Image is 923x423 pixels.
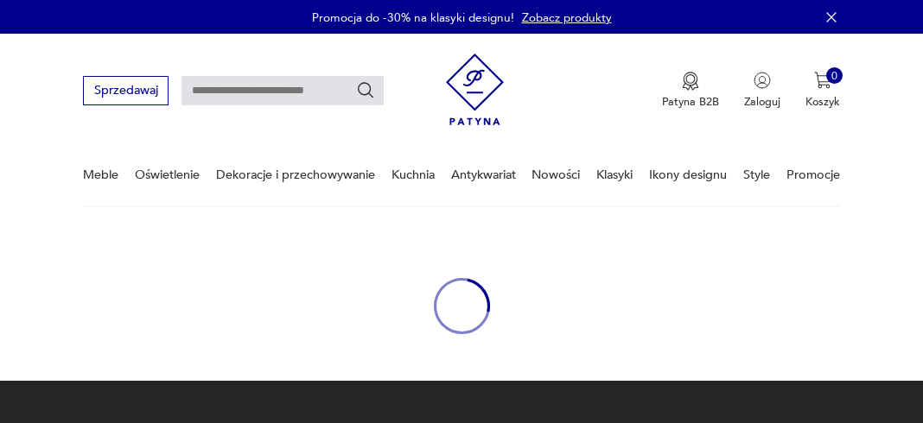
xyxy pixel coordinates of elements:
[451,145,516,205] a: Antykwariat
[805,94,840,110] p: Koszyk
[662,72,719,110] a: Ikona medaluPatyna B2B
[682,72,699,91] img: Ikona medalu
[814,72,831,89] img: Ikona koszyka
[446,47,504,131] img: Patyna - sklep z meblami i dekoracjami vintage
[805,72,840,110] button: 0Koszyk
[662,72,719,110] button: Patyna B2B
[596,145,633,205] a: Klasyki
[649,145,727,205] a: Ikony designu
[754,72,771,89] img: Ikonka użytkownika
[216,145,375,205] a: Dekoracje i przechowywanie
[744,72,780,110] button: Zaloguj
[826,67,843,85] div: 0
[83,86,169,97] a: Sprzedawaj
[312,9,514,26] p: Promocja do -30% na klasyki designu!
[786,145,840,205] a: Promocje
[83,145,118,205] a: Meble
[356,81,375,100] button: Szukaj
[135,145,200,205] a: Oświetlenie
[744,94,780,110] p: Zaloguj
[83,76,169,104] button: Sprzedawaj
[522,9,612,26] a: Zobacz produkty
[743,145,770,205] a: Style
[391,145,435,205] a: Kuchnia
[532,145,580,205] a: Nowości
[662,94,719,110] p: Patyna B2B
